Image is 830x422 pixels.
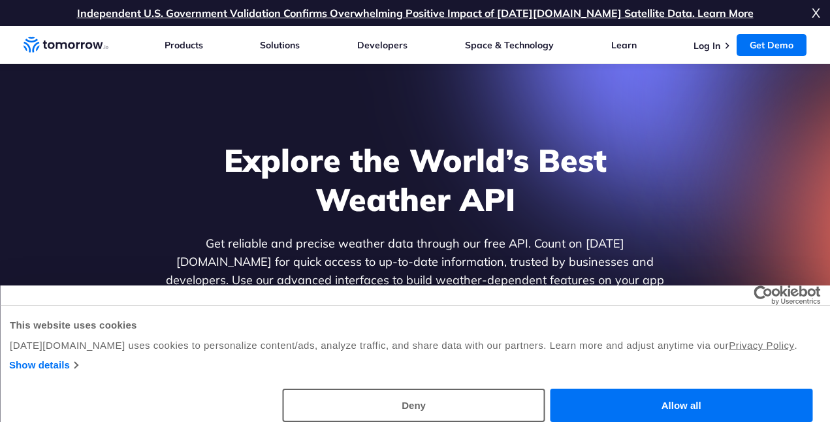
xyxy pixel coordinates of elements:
a: Home link [24,35,108,55]
button: Allow all [550,389,812,422]
p: Get reliable and precise weather data through our free API. Count on [DATE][DOMAIN_NAME] for quic... [163,235,667,308]
a: Get Demo [737,34,806,56]
a: Solutions [260,39,300,51]
div: [DATE][DOMAIN_NAME] uses cookies to personalize content/ads, analyze traffic, and share data with... [10,338,820,353]
a: Learn [611,39,637,51]
a: Developers [357,39,407,51]
button: Deny [283,389,545,422]
a: Usercentrics Cookiebot - opens in a new window [706,285,820,305]
h1: Explore the World’s Best Weather API [163,140,667,219]
a: Space & Technology [465,39,554,51]
a: Show details [9,357,78,373]
div: This website uses cookies [10,317,820,333]
a: Log In [694,40,720,52]
a: Independent U.S. Government Validation Confirms Overwhelming Positive Impact of [DATE][DOMAIN_NAM... [77,7,754,20]
a: Products [165,39,203,51]
a: Privacy Policy [729,340,794,351]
